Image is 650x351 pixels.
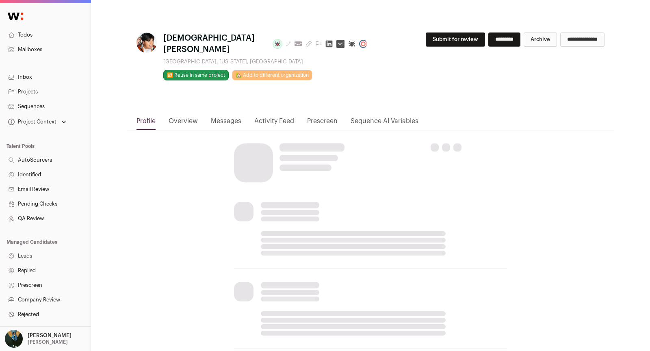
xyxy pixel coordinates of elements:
[163,58,370,65] div: [GEOGRAPHIC_DATA], [US_STATE], [GEOGRAPHIC_DATA]
[3,8,28,24] img: Wellfound
[254,116,294,130] a: Activity Feed
[351,116,418,130] a: Sequence AI Variables
[163,70,229,80] button: 🔂 Reuse in same project
[28,339,68,345] p: [PERSON_NAME]
[5,330,23,348] img: 12031951-medium_jpg
[3,330,73,348] button: Open dropdown
[6,116,68,128] button: Open dropdown
[136,116,156,130] a: Profile
[6,119,56,125] div: Project Context
[28,332,71,339] p: [PERSON_NAME]
[211,116,241,130] a: Messages
[136,32,157,53] img: 520d6815effbb82f1758cc63b2e5b20bbe514e673bff816252ffde527772c328.jpg
[426,32,485,47] button: Submit for review
[163,32,266,55] span: [DEMOGRAPHIC_DATA][PERSON_NAME]
[232,70,312,80] a: 🏡 Add to different organization
[169,116,198,130] a: Overview
[524,32,557,47] button: Archive
[307,116,338,130] a: Prescreen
